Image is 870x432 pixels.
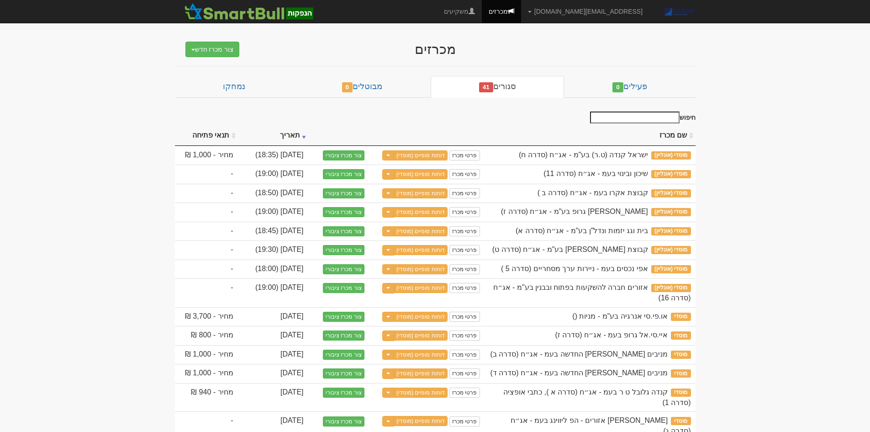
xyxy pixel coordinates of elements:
[238,345,308,364] td: [DATE]
[342,82,353,92] span: 0
[449,283,480,293] a: פרטי מכרז
[175,165,238,184] td: -
[175,126,238,146] th: תנאי פתיחה : activate to sort column ascending
[651,265,691,273] span: מוסדי (אונליין)
[175,326,238,345] td: מחיר - 800 ₪
[175,203,238,222] td: -
[175,278,238,307] td: -
[394,264,448,274] a: דוחות סופיים (מוסדי)
[543,170,648,177] span: שיכון ובינוי בעמ - אג״ח (סדרה 11)
[501,208,648,215] span: נאוי גרופ בע"מ - אג״ח (סדרה ז)
[449,350,480,360] a: פרטי מכרז
[238,307,308,326] td: [DATE]
[516,227,648,235] span: בית וגג יזמות ונדל"ן בע"מ - אג״ח (סדרה א)
[485,126,696,146] th: שם מכרז : activate to sort column ascending
[323,312,364,322] button: צור מכרז ציבורי
[323,150,364,160] button: צור מכרז ציבורי
[651,170,691,178] span: מוסדי (אונליין)
[449,226,480,236] a: פרטי מכרז
[651,151,691,160] span: מוסדי (אונליין)
[564,76,695,98] a: פעילים
[238,165,308,184] td: [DATE] (19:00)
[175,383,238,412] td: מחיר - 940 ₪
[671,389,691,397] span: מוסדי
[323,207,364,217] button: צור מכרז ציבורי
[323,188,364,198] button: צור מכרז ציבורי
[449,388,480,398] a: פרטי מכרז
[394,188,448,198] a: דוחות סופיים (מוסדי)
[185,42,240,57] button: צור מכרז חדש
[394,150,448,160] a: דוחות סופיים (מוסדי)
[449,264,480,274] a: פרטי מכרז
[503,388,691,406] span: קנדה גלובל ט ר בעמ - אג״ח (סדרה א ), כתבי אופציה (סדרה 1)
[449,188,480,198] a: פרטי מכרז
[182,2,316,21] img: SmartBull Logo
[501,265,648,272] span: אפי נכסים בעמ - ניירות ערך מסחריים (סדרה 5 )
[449,169,480,179] a: פרטי מכרז
[238,240,308,260] td: [DATE] (19:30)
[323,388,364,398] button: צור מכרז ציבורי
[257,42,613,57] div: מכרזים
[538,189,648,197] span: קבוצת אקרו בעמ - אג״ח (סדרה ב )
[490,369,668,377] span: מניבים קרן הריט החדשה בעמ - אג״ח (סדרה ד)
[238,184,308,203] td: [DATE] (18:50)
[175,307,238,326] td: מחיר - 3,700 ₪
[449,245,480,255] a: פרטי מכרז
[449,416,480,427] a: פרטי מכרז
[175,260,238,279] td: -
[671,369,691,378] span: מוסדי
[612,82,623,92] span: 0
[394,207,448,217] a: דוחות סופיים (מוסדי)
[175,364,238,383] td: מחיר - 1,000 ₪
[175,146,238,165] td: מחיר - 1,000 ₪
[323,245,364,255] button: צור מכרז ציבורי
[449,207,480,217] a: פרטי מכרז
[671,417,691,425] span: מוסדי
[238,126,308,146] th: תאריך : activate to sort column ascending
[394,226,448,236] a: דוחות סופיים (מוסדי)
[431,76,564,98] a: סגורים
[671,351,691,359] span: מוסדי
[238,222,308,241] td: [DATE] (18:45)
[394,350,448,360] a: דוחות סופיים (מוסדי)
[175,222,238,241] td: -
[323,169,364,179] button: צור מכרז ציבורי
[238,260,308,279] td: [DATE] (18:00)
[394,283,448,293] a: דוחות סופיים (מוסדי)
[651,227,691,235] span: מוסדי (אונליין)
[651,284,691,292] span: מוסדי (אונליין)
[492,245,648,253] span: קבוצת עזריאלי בע"מ - אג״ח (סדרה ט)
[449,331,480,341] a: פרטי מכרז
[175,240,238,260] td: -
[651,189,691,197] span: מוסדי (אונליין)
[294,76,431,98] a: מבוטלים
[238,203,308,222] td: [DATE] (19:00)
[323,350,364,360] button: צור מכרז ציבורי
[323,416,364,427] button: צור מכרז ציבורי
[490,350,668,358] span: מניבים קרן הריט החדשה בעמ - אג״ח (סדרה ב)
[394,312,448,322] a: דוחות סופיים (מוסדי)
[671,331,691,340] span: מוסדי
[394,416,448,426] a: דוחות סופיים (מוסדי)
[323,264,364,274] button: צור מכרז ציבורי
[323,283,364,293] button: צור מכרז ציבורי
[323,226,364,236] button: צור מכרז ציבורי
[519,151,648,159] span: ישראל קנדה (ט.ר) בע"מ - אג״ח (סדרה ח)
[572,312,668,320] span: או.פי.סי אנרגיה בע"מ - מניות ()
[555,331,668,339] span: איי.סי.אל גרופ בעמ - אג״ח (סדרה ז)
[238,146,308,165] td: [DATE] (18:35)
[394,245,448,255] a: דוחות סופיים (מוסדי)
[323,368,364,379] button: צור מכרז ציבורי
[394,368,448,379] a: דוחות סופיים (מוסדי)
[587,112,696,123] label: חיפוש
[394,169,448,179] a: דוחות סופיים (מוסדי)
[175,76,294,98] a: נמחקו
[479,82,493,92] span: 41
[238,364,308,383] td: [DATE]
[449,368,480,379] a: פרטי מכרז
[394,388,448,398] a: דוחות סופיים (מוסדי)
[175,345,238,364] td: מחיר - 1,000 ₪
[449,150,480,160] a: פרטי מכרז
[238,326,308,345] td: [DATE]
[175,184,238,203] td: -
